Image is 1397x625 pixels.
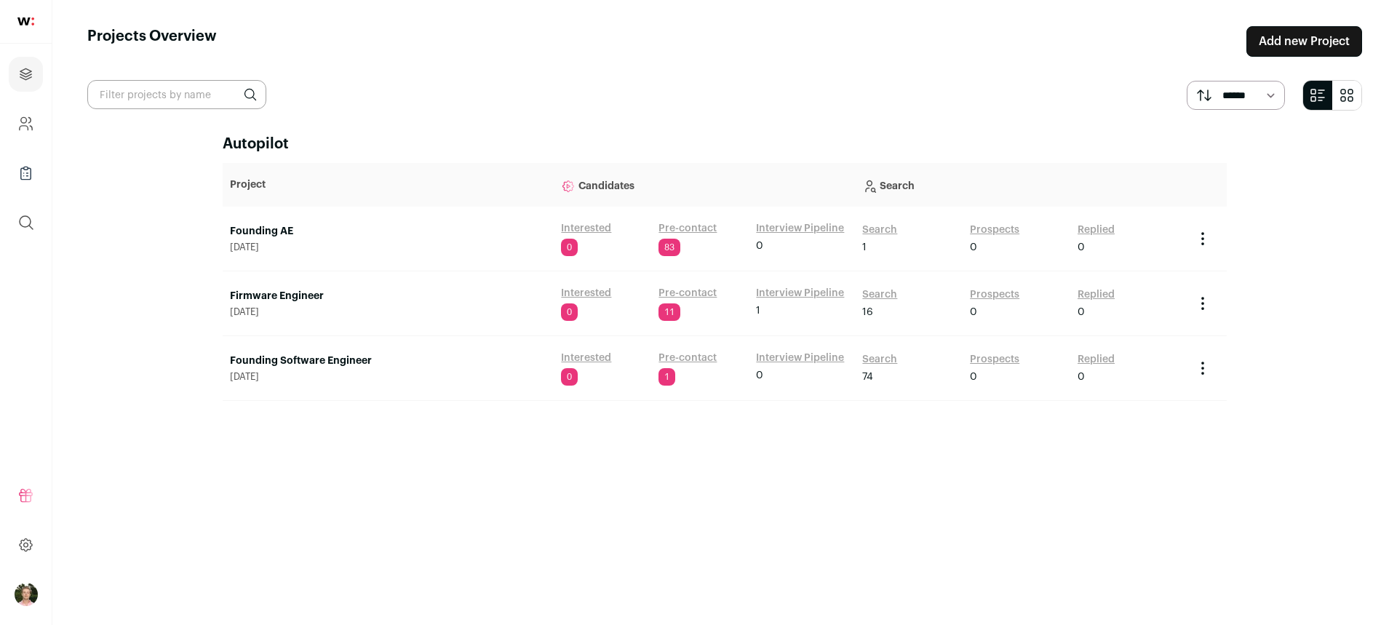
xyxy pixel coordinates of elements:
a: Prospects [970,352,1019,367]
a: Pre-contact [658,351,717,365]
a: Pre-contact [658,286,717,300]
span: 83 [658,239,680,256]
a: Company and ATS Settings [9,106,43,141]
h1: Projects Overview [87,26,217,57]
a: Interested [561,286,611,300]
p: Search [862,170,1179,199]
a: Search [862,287,897,302]
span: 0 [970,370,977,384]
button: Open dropdown [15,583,38,606]
p: Project [230,178,546,192]
span: 0 [970,240,977,255]
a: Replied [1078,223,1115,237]
span: 0 [1078,240,1085,255]
a: Prospects [970,223,1019,237]
span: 0 [561,239,578,256]
span: 1 [862,240,867,255]
a: Projects [9,57,43,92]
a: Search [862,223,897,237]
img: 18664549-medium_jpg [15,583,38,606]
span: 0 [561,368,578,386]
a: Founding AE [230,224,546,239]
button: Project Actions [1194,295,1211,312]
span: 0 [970,305,977,319]
span: 1 [756,303,760,318]
span: [DATE] [230,371,546,383]
span: 1 [658,368,675,386]
img: wellfound-shorthand-0d5821cbd27db2630d0214b213865d53afaa358527fdda9d0ea32b1df1b89c2c.svg [17,17,34,25]
a: Interested [561,351,611,365]
span: 0 [561,303,578,321]
span: 16 [862,305,873,319]
a: Interested [561,221,611,236]
a: Interview Pipeline [756,286,844,300]
a: Replied [1078,287,1115,302]
a: Founding Software Engineer [230,354,546,368]
p: Candidates [561,170,848,199]
span: 74 [862,370,873,384]
h2: Autopilot [223,134,1227,154]
a: Search [862,352,897,367]
span: [DATE] [230,242,546,253]
a: Firmware Engineer [230,289,546,303]
a: Add new Project [1246,26,1362,57]
button: Project Actions [1194,230,1211,247]
span: 0 [756,368,763,383]
a: Pre-contact [658,221,717,236]
input: Filter projects by name [87,80,266,109]
a: Company Lists [9,156,43,191]
a: Prospects [970,287,1019,302]
span: 11 [658,303,680,321]
button: Project Actions [1194,359,1211,377]
span: 0 [1078,305,1085,319]
a: Interview Pipeline [756,351,844,365]
a: Replied [1078,352,1115,367]
span: 0 [756,239,763,253]
a: Interview Pipeline [756,221,844,236]
span: [DATE] [230,306,546,318]
span: 0 [1078,370,1085,384]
